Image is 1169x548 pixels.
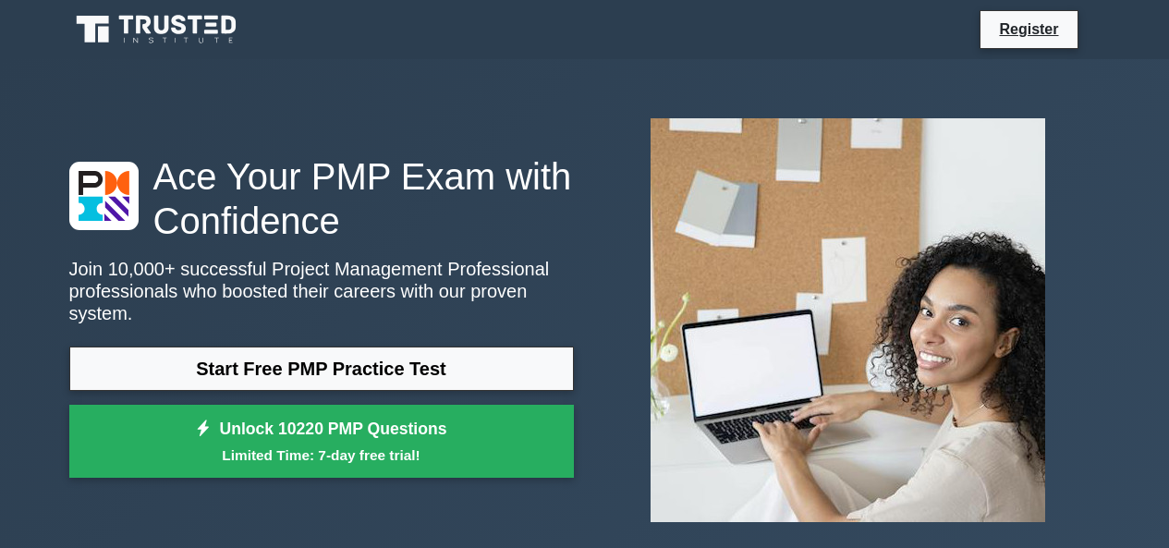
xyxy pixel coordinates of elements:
p: Join 10,000+ successful Project Management Professional professionals who boosted their careers w... [69,258,574,324]
a: Start Free PMP Practice Test [69,347,574,391]
small: Limited Time: 7-day free trial! [92,444,551,466]
a: Unlock 10220 PMP QuestionsLimited Time: 7-day free trial! [69,405,574,479]
h1: Ace Your PMP Exam with Confidence [69,154,574,243]
a: Register [988,18,1069,41]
